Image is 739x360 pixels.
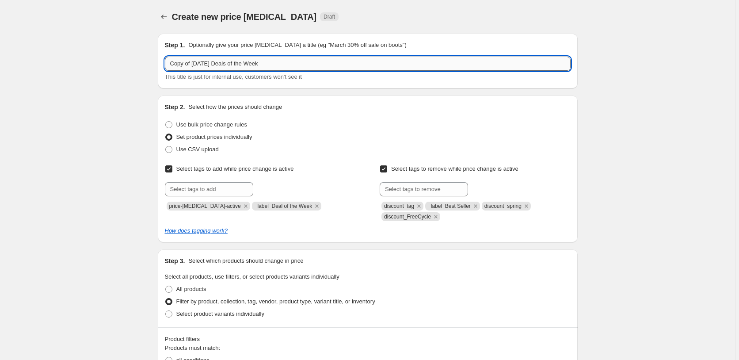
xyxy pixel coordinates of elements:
[188,103,282,111] p: Select how the prices should change
[391,165,518,172] span: Select tags to remove while price change is active
[165,73,302,80] span: This title is just for internal use, customers won't see it
[176,134,252,140] span: Set product prices individually
[384,214,431,220] span: discount_FreeCycle
[165,335,571,344] div: Product filters
[522,202,530,210] button: Remove discount_spring
[165,227,228,234] a: How does tagging work?
[176,310,264,317] span: Select product variants individually
[165,41,185,50] h2: Step 1.
[176,121,247,128] span: Use bulk price change rules
[176,165,294,172] span: Select tags to add while price change is active
[484,203,522,209] span: discount_spring
[384,203,414,209] span: discount_tag
[165,103,185,111] h2: Step 2.
[165,257,185,265] h2: Step 3.
[428,203,471,209] span: _label_Best Seller
[242,202,250,210] button: Remove price-change-job-active
[380,182,468,196] input: Select tags to remove
[172,12,317,22] span: Create new price [MEDICAL_DATA]
[415,202,423,210] button: Remove discount_tag
[176,146,219,153] span: Use CSV upload
[165,57,571,71] input: 30% off holiday sale
[169,203,241,209] span: price-change-job-active
[255,203,312,209] span: _label_Deal of the Week
[176,286,206,292] span: All products
[188,41,406,50] p: Optionally give your price [MEDICAL_DATA] a title (eg "March 30% off sale on boots")
[324,13,335,20] span: Draft
[165,182,253,196] input: Select tags to add
[165,273,339,280] span: Select all products, use filters, or select products variants individually
[176,298,375,305] span: Filter by product, collection, tag, vendor, product type, variant title, or inventory
[313,202,321,210] button: Remove _label_Deal of the Week
[165,345,221,351] span: Products must match:
[472,202,480,210] button: Remove _label_Best Seller
[158,11,170,23] button: Price change jobs
[432,213,440,221] button: Remove discount_FreeCycle
[188,257,303,265] p: Select which products should change in price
